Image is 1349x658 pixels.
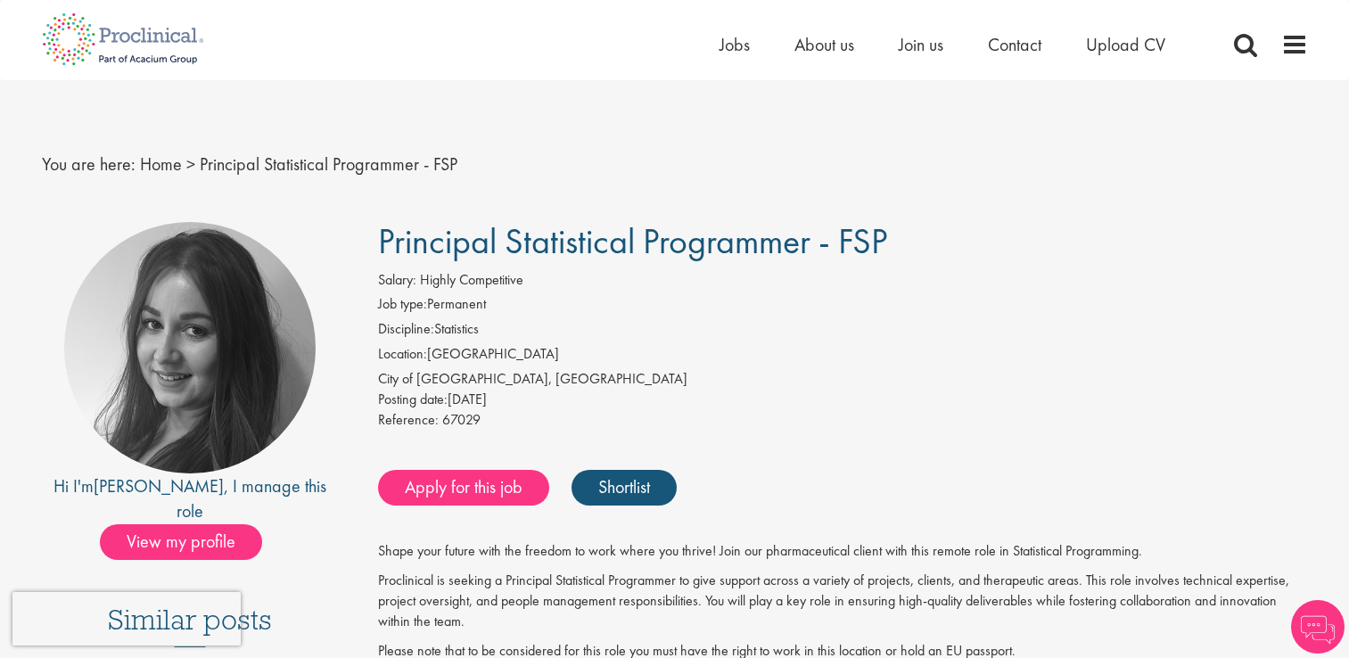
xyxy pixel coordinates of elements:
span: Principal Statistical Programmer - FSP [378,218,887,264]
p: Proclinical is seeking a Principal Statistical Programmer to give support across a variety of pro... [378,571,1308,632]
a: Join us [899,33,943,56]
a: About us [794,33,854,56]
a: Shortlist [572,470,677,506]
a: [PERSON_NAME] [94,474,224,498]
span: You are here: [42,152,136,176]
a: Apply for this job [378,470,549,506]
a: View my profile [100,528,280,551]
img: Chatbot [1291,600,1345,654]
label: Discipline: [378,319,434,340]
li: [GEOGRAPHIC_DATA] [378,344,1308,369]
div: City of [GEOGRAPHIC_DATA], [GEOGRAPHIC_DATA] [378,369,1308,390]
span: 67029 [442,410,481,429]
a: Contact [988,33,1041,56]
p: Shape your future with the freedom to work where you thrive! Join our pharmaceutical client with ... [378,541,1308,562]
span: Highly Competitive [420,270,523,289]
label: Location: [378,344,427,365]
span: Posting date: [378,390,448,408]
span: Principal Statistical Programmer - FSP [200,152,457,176]
a: Jobs [720,33,750,56]
label: Salary: [378,270,416,291]
li: Statistics [378,319,1308,344]
a: breadcrumb link [140,152,182,176]
img: imeage of recruiter Heidi Hennigan [64,222,316,473]
label: Reference: [378,410,439,431]
label: Job type: [378,294,427,315]
span: > [186,152,195,176]
li: Permanent [378,294,1308,319]
div: Hi I'm , I manage this role [42,473,339,524]
div: [DATE] [378,390,1308,410]
span: View my profile [100,524,262,560]
iframe: reCAPTCHA [12,592,241,646]
a: Upload CV [1086,33,1165,56]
